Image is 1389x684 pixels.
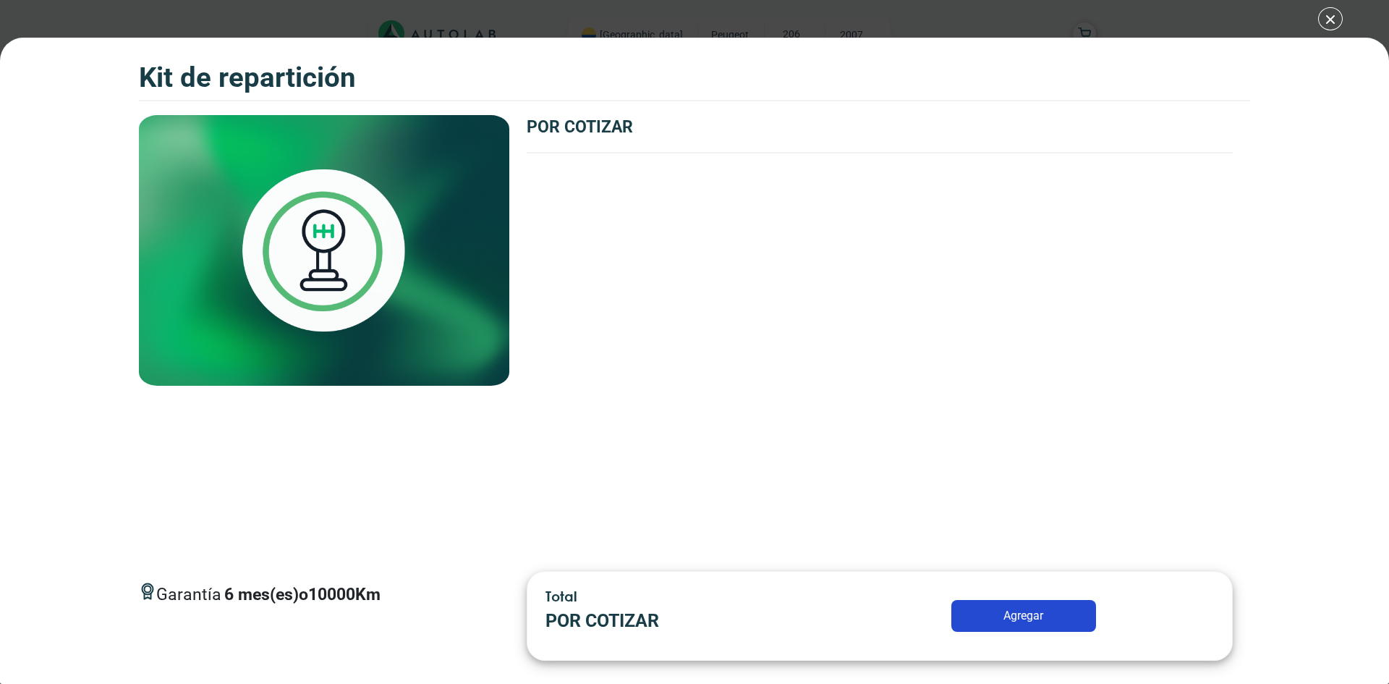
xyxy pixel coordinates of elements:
span: Total [545,588,577,604]
h3: Kit de Repartición [139,61,356,94]
p: 6 mes(es) o 10000 Km [224,583,381,608]
span: Garantía [156,583,381,620]
button: Agregar [951,600,1096,632]
p: POR COTIZAR [545,607,812,634]
p: POR COTIZAR [527,115,1233,140]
